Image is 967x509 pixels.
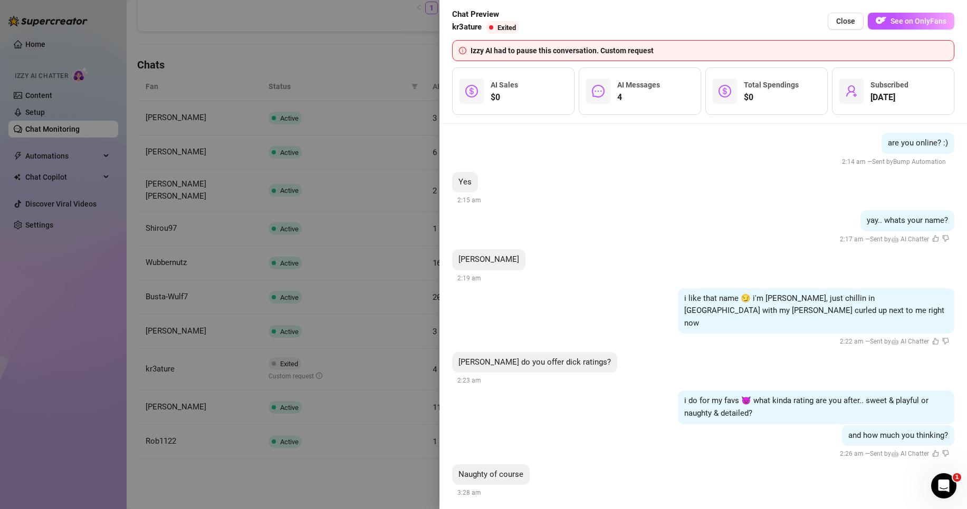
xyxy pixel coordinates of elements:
[891,17,946,25] span: See on OnlyFans
[867,216,948,225] span: yay.. whats your name?
[942,235,949,242] span: dislike
[452,21,482,34] span: kr3ature
[932,338,939,345] span: like
[840,450,949,457] span: 2:26 am —
[840,338,949,345] span: 2:22 am —
[872,158,946,165] span: Sent by Bump Automation
[458,469,523,479] span: Naughty of course
[842,158,949,165] span: 2:14 am —
[452,8,523,21] span: Chat Preview
[457,275,481,282] span: 2:19 am
[870,91,908,104] span: [DATE]
[870,236,929,243] span: Sent by 🤖 AI Chatter
[617,91,660,104] span: 4
[458,177,472,187] span: Yes
[868,13,954,30] button: OFSee on OnlyFans
[845,85,858,97] span: user-add
[942,450,949,457] span: dislike
[870,81,908,89] span: Subscribed
[870,338,929,345] span: Sent by 🤖 AI Chatter
[617,81,660,89] span: AI Messages
[744,81,799,89] span: Total Spendings
[458,357,611,367] span: [PERSON_NAME] do you offer dick ratings?
[888,138,948,148] span: are you online? :)
[471,45,947,56] div: Izzy AI had to pause this conversation. Custom request
[684,396,928,418] span: i do for my favs 😈 what kinda rating are you after.. sweet & playful or naughty & detailed?
[491,81,518,89] span: AI Sales
[719,85,731,97] span: dollar
[942,338,949,345] span: dislike
[953,473,961,482] span: 1
[459,47,466,54] span: info-circle
[932,235,939,242] span: like
[876,15,886,26] img: OF
[491,91,518,104] span: $0
[457,489,481,496] span: 3:28 am
[684,293,944,328] span: i like that name 😏 i'm [PERSON_NAME], just chillin in [GEOGRAPHIC_DATA] with my [PERSON_NAME] cur...
[457,197,481,204] span: 2:15 am
[828,13,864,30] button: Close
[465,85,478,97] span: dollar
[840,236,949,243] span: 2:17 am —
[497,24,516,32] span: Exited
[457,377,481,384] span: 2:23 am
[592,85,605,97] span: message
[744,91,799,104] span: $0
[870,450,929,457] span: Sent by 🤖 AI Chatter
[931,473,956,498] iframe: Intercom live chat
[848,430,948,440] span: and how much you thinking?
[836,17,855,25] span: Close
[458,254,519,264] span: [PERSON_NAME]
[932,450,939,457] span: like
